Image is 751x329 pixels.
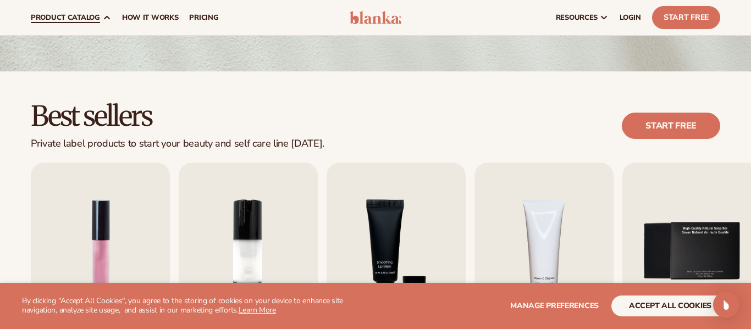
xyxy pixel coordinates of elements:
span: LOGIN [620,13,641,22]
button: accept all cookies [611,295,729,316]
span: How It Works [122,13,179,22]
span: product catalog [31,13,100,22]
div: Open Intercom Messenger [713,292,739,318]
a: Start Free [652,6,720,29]
a: Learn More [239,305,276,315]
span: resources [556,13,598,22]
h2: Best sellers [31,102,324,131]
span: pricing [189,13,218,22]
p: By clicking "Accept All Cookies", you agree to the storing of cookies on your device to enhance s... [22,297,375,315]
span: Manage preferences [510,300,599,311]
a: Start free [622,113,720,139]
button: Manage preferences [510,295,599,316]
div: Private label products to start your beauty and self care line [DATE]. [31,138,324,150]
img: logo [350,11,401,24]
